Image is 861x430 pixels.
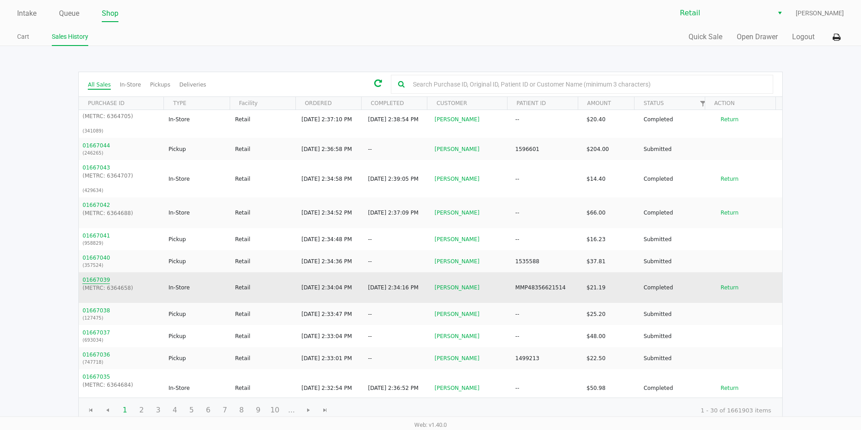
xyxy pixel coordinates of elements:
td: $16.23 [583,228,640,250]
td: [DATE] 2:33:47 PM [298,303,364,325]
td: Submitted [639,347,711,369]
td: [DATE] 2:38:54 PM [364,101,430,138]
span: Page 7 [216,402,233,419]
span: Page 5 [183,402,200,419]
td: Retail [231,272,298,303]
td: 1499213 [511,347,582,369]
td: MMP48356621514 [511,272,582,303]
td: -- [364,347,430,369]
button: [PERSON_NAME] [435,235,480,243]
td: Retail [231,347,298,369]
td: In-Store [164,160,231,197]
td: -- [511,369,582,407]
button: Return [715,172,744,186]
td: [DATE] 2:33:01 PM [298,347,364,369]
td: Pickup [164,250,231,272]
td: [DATE] 2:34:48 PM [298,228,364,250]
button: 01667037 [82,329,110,337]
button: [PERSON_NAME] [435,384,480,392]
a: Cart [17,31,29,42]
td: [DATE] 2:39:05 PM [364,160,430,197]
td: Pickup [164,303,231,325]
td: $25.20 [583,303,640,325]
td: Completed [639,197,711,228]
span: PURCHASE ID [84,96,158,111]
td: Completed [639,369,711,407]
td: Submitted [639,138,711,160]
td: [DATE] 2:36:58 PM [298,138,364,160]
button: [PERSON_NAME] [435,175,480,183]
button: Open Drawer [737,32,778,42]
button: 01667039 [82,276,110,284]
button: [PERSON_NAME] [435,115,480,124]
td: [DATE] 2:32:54 PM [298,369,364,407]
span: Go to the first page [87,407,95,414]
td: -- [511,101,582,138]
td: 1535588 [511,250,582,272]
td: Retail [231,101,298,138]
td: Submitted [639,325,711,347]
button: 01667044 [82,142,110,150]
input: Search Purchase ID, Original ID, Patient ID or Customer Name (minimum 3 characters) [409,78,740,91]
span: Page 2 [133,402,150,419]
p: (429634) [82,187,161,194]
button: Logout [792,32,815,42]
button: Return [715,112,744,127]
button: [PERSON_NAME] [435,284,480,292]
td: -- [364,303,430,325]
button: [PERSON_NAME] [435,145,480,153]
p: (METRC: 6364688) [82,209,161,217]
button: Return [715,206,744,220]
p: (958829) [82,240,161,247]
td: $50.98 [583,369,640,407]
a: Page navigation, page {currentPage} of {totalPages} [696,96,710,110]
td: In-Store [164,197,231,228]
span: Page 9 [249,402,267,419]
button: Return [715,381,744,395]
p: (693034) [82,337,161,343]
p: (METRC: 6364684) [82,381,161,389]
td: $21.19 [583,272,640,303]
td: -- [511,160,582,197]
div: In-Store [120,81,141,89]
button: [PERSON_NAME] [435,332,480,340]
button: [PERSON_NAME] [435,209,480,217]
kendo-pager-info: 1 - 30 of 1661903 items [341,406,771,415]
p: (525599) [82,396,161,403]
td: Pickup [164,347,231,369]
button: 01667038 [82,306,110,315]
td: $66.00 [583,197,640,228]
td: -- [364,228,430,250]
td: $204.00 [583,138,640,160]
a: Sales History [52,31,88,42]
span: Go to the previous page [104,407,111,414]
span: Go to the last page [322,407,329,414]
td: Retail [231,369,298,407]
span: AMOUNT [587,99,611,107]
td: Retail [231,138,298,160]
td: In-Store [164,101,231,138]
span: CUSTOMER [436,99,467,107]
span: TYPE [173,99,186,107]
td: $20.40 [583,101,640,138]
td: $48.00 [583,325,640,347]
td: Retail [231,325,298,347]
td: Pickup [164,228,231,250]
button: [PERSON_NAME] [435,310,480,318]
td: In-Store [164,369,231,407]
th: ACTION [705,97,775,110]
td: -- [364,138,430,160]
button: Quick Sale [689,32,722,42]
span: Go to the previous page [99,402,116,419]
span: Go to the first page [82,402,100,419]
button: 01667036 [82,351,110,359]
td: [DATE] 2:34:52 PM [298,197,364,228]
button: 01667040 [82,254,110,262]
span: STATUS [643,99,664,107]
td: [DATE] 2:37:10 PM [298,101,364,138]
span: Go to the last page [317,402,334,419]
td: Completed [639,272,711,303]
span: Page 8 [233,402,250,419]
button: 01667042 [82,201,110,209]
td: $22.50 [583,347,640,369]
